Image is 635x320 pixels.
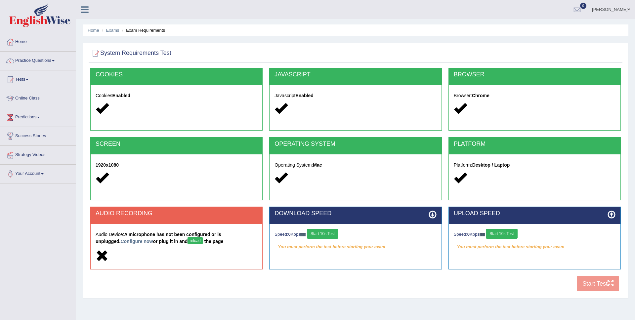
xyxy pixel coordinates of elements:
[96,71,257,78] h2: COOKIES
[88,28,99,33] a: Home
[454,229,615,240] div: Speed: Kbps
[106,28,119,33] a: Exams
[120,239,153,244] a: Configure now
[467,232,470,237] strong: 0
[454,163,615,168] h5: Platform:
[0,146,76,162] a: Strategy Videos
[454,141,615,147] h2: PLATFORM
[120,27,165,33] li: Exam Requirements
[313,162,322,168] strong: Mac
[96,210,257,217] h2: AUDIO RECORDING
[112,93,130,98] strong: Enabled
[0,108,76,125] a: Predictions
[90,48,171,58] h2: System Requirements Test
[0,33,76,49] a: Home
[0,165,76,181] a: Your Account
[96,232,257,246] h5: Audio Device:
[486,229,517,239] button: Start 10s Test
[96,93,257,98] h5: Cookies
[472,162,510,168] strong: Desktop / Laptop
[307,229,338,239] button: Start 10s Test
[275,141,436,147] h2: OPERATING SYSTEM
[480,233,485,236] img: ajax-loader-fb-connection.gif
[96,162,119,168] strong: 1920x1080
[295,93,313,98] strong: Enabled
[288,232,291,237] strong: 0
[188,237,202,244] button: reload
[96,141,257,147] h2: SCREEN
[275,93,436,98] h5: Javascript
[580,3,587,9] span: 0
[454,210,615,217] h2: UPLOAD SPEED
[275,242,436,252] em: You must perform the test before starting your exam
[275,210,436,217] h2: DOWNLOAD SPEED
[454,242,615,252] em: You must perform the test before starting your exam
[275,71,436,78] h2: JAVASCRIPT
[454,93,615,98] h5: Browser:
[275,229,436,240] div: Speed: Kbps
[0,127,76,143] a: Success Stories
[472,93,489,98] strong: Chrome
[275,163,436,168] h5: Operating System:
[0,89,76,106] a: Online Class
[0,70,76,87] a: Tests
[300,233,306,236] img: ajax-loader-fb-connection.gif
[96,232,223,244] strong: A microphone has not been configured or is unplugged. or plug it in and the page
[454,71,615,78] h2: BROWSER
[0,52,76,68] a: Practice Questions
